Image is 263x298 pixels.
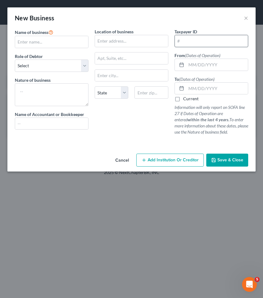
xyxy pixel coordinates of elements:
span: Add Institution Or Creditor [148,157,199,163]
span: (Dates of Operation) [185,53,220,58]
span: Name of business [15,30,48,35]
input: Enter city... [95,70,168,81]
span: (Dates of Operation) [179,77,215,82]
span: 5 [255,277,260,282]
label: To [175,76,215,82]
input: MM/DD/YYYY [186,59,248,71]
label: Taxpayer ID [175,28,197,35]
input: -- [15,118,88,130]
input: # [175,35,248,47]
span: Save & Close [217,157,243,163]
button: Save & Close [206,154,248,167]
input: Enter name... [15,36,88,48]
span: Business [30,14,55,22]
label: Name of Accountant or Bookkeeper [15,111,84,118]
input: Enter address... [95,35,168,47]
button: Add Institution Or Creditor [136,154,204,167]
button: × [244,14,248,22]
label: Location of business [95,28,134,35]
label: Nature of business [15,77,51,83]
span: New [15,14,28,22]
p: Information will only report on SOFA line 27 if Dates of Operation are entered To enter more info... [175,104,248,135]
input: Enter zip... [134,86,168,99]
input: MM/DD/YYYY [186,83,248,94]
iframe: Intercom live chat [242,277,257,292]
label: Current [183,96,199,102]
span: Role of Debtor [15,54,43,59]
input: Apt, Suite, etc... [95,52,168,64]
button: Cancel [110,154,134,167]
label: From [175,52,220,59]
strong: within the last 4 years. [187,117,229,122]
